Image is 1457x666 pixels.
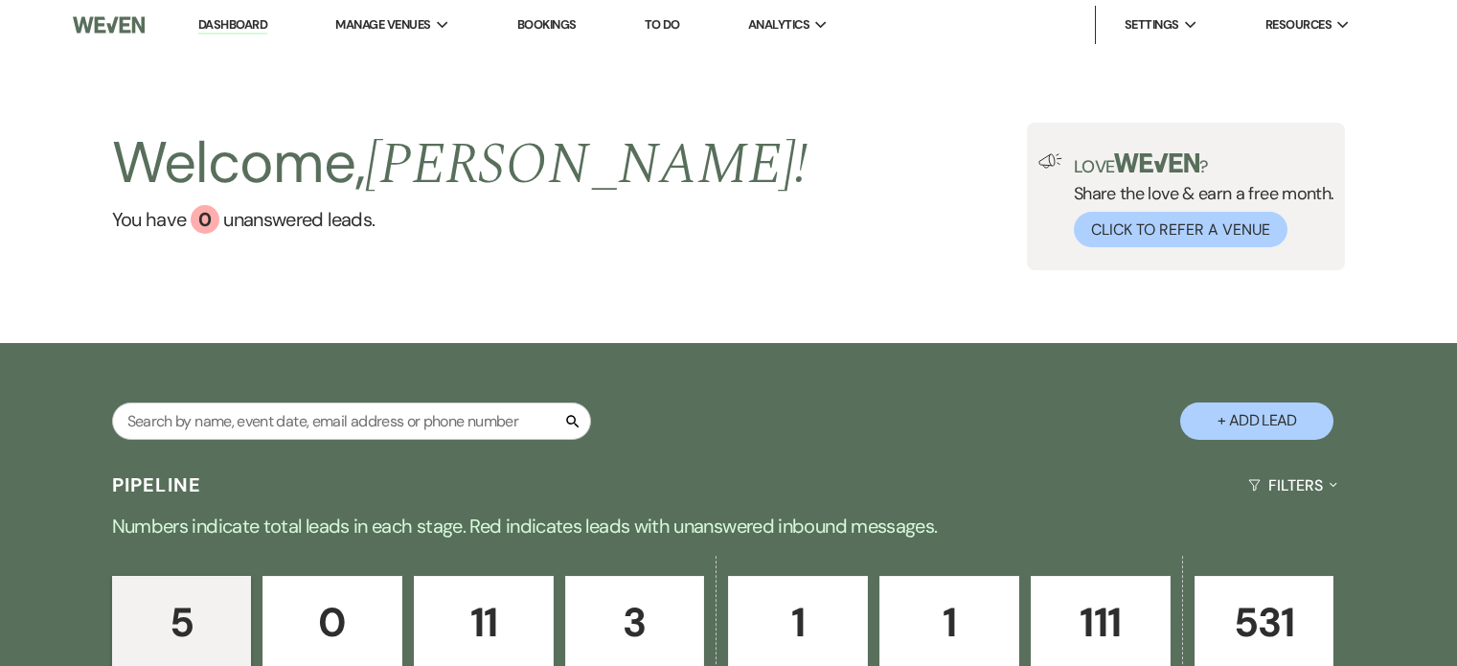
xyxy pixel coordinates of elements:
[740,590,855,655] p: 1
[1265,15,1332,34] span: Resources
[1180,402,1333,440] button: + Add Lead
[73,5,145,45] img: Weven Logo
[125,590,239,655] p: 5
[39,511,1419,541] p: Numbers indicate total leads in each stage. Red indicates leads with unanswered inbound messages.
[335,15,430,34] span: Manage Venues
[1074,153,1334,175] p: Love ?
[191,205,219,234] div: 0
[1074,212,1287,247] button: Click to Refer a Venue
[1207,590,1322,655] p: 531
[1114,153,1199,172] img: weven-logo-green.svg
[112,471,202,498] h3: Pipeline
[1125,15,1179,34] span: Settings
[578,590,693,655] p: 3
[112,402,591,440] input: Search by name, event date, email address or phone number
[645,16,680,33] a: To Do
[892,590,1007,655] p: 1
[112,123,808,205] h2: Welcome,
[198,16,267,34] a: Dashboard
[275,590,390,655] p: 0
[365,121,808,209] span: [PERSON_NAME] !
[517,16,577,33] a: Bookings
[748,15,809,34] span: Analytics
[1038,153,1062,169] img: loud-speaker-illustration.svg
[426,590,541,655] p: 11
[1043,590,1158,655] p: 111
[1241,460,1345,511] button: Filters
[1062,153,1334,247] div: Share the love & earn a free month.
[112,205,808,234] a: You have 0 unanswered leads.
